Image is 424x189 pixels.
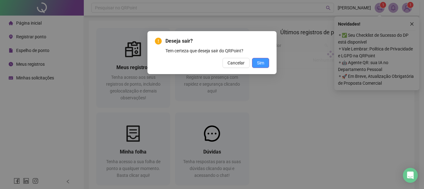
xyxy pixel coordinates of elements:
[165,47,269,54] div: Tem certeza que deseja sair do QRPoint?
[403,168,418,183] div: Open Intercom Messenger
[223,58,250,68] button: Cancelar
[257,59,264,66] span: Sim
[165,37,269,45] span: Deseja sair?
[228,59,245,66] span: Cancelar
[252,58,269,68] button: Sim
[155,38,162,45] span: exclamation-circle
